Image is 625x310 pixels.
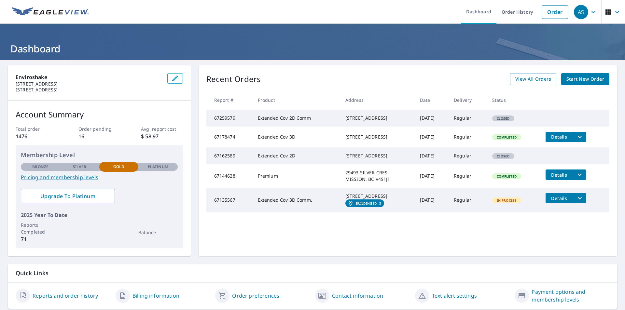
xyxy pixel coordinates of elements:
[415,147,449,164] td: [DATE]
[345,153,410,159] div: [STREET_ADDRESS]
[206,127,253,147] td: 67178474
[332,292,383,300] a: Contact information
[8,42,617,55] h1: Dashboard
[21,235,60,243] p: 71
[148,164,168,170] p: Platinum
[561,73,609,85] a: Start New Order
[16,126,57,132] p: Total order
[515,75,551,83] span: View All Orders
[253,127,340,147] td: Extended Cov 3D
[78,126,120,132] p: Order pending
[253,90,340,110] th: Product
[345,169,410,182] div: 29493 SILVER CRES MISSION, BC V4S1J1
[345,115,410,121] div: [STREET_ADDRESS]
[21,211,178,219] p: 2025 Year To Date
[253,110,340,127] td: Extended Cov 2D Comm
[487,90,540,110] th: Status
[449,90,487,110] th: Delivery
[141,126,183,132] p: Avg. report cost
[21,189,115,203] a: Upgrade To Platinum
[493,135,521,140] span: Completed
[546,132,573,142] button: detailsBtn-67178474
[566,75,604,83] span: Start New Order
[573,169,586,180] button: filesDropdownBtn-67144628
[345,134,410,140] div: [STREET_ADDRESS]
[32,164,49,170] p: Bronze
[206,147,253,164] td: 67162589
[546,169,573,180] button: detailsBtn-67144628
[573,193,586,203] button: filesDropdownBtn-67135567
[16,269,609,277] p: Quick Links
[415,127,449,147] td: [DATE]
[21,151,178,159] p: Membership Level
[493,154,514,158] span: Closed
[206,110,253,127] td: 67259579
[21,222,60,235] p: Reports Completed
[345,199,384,207] a: Building ID3
[549,195,569,201] span: Details
[356,201,377,205] em: Building ID
[493,116,514,121] span: Closed
[253,164,340,188] td: Premium
[206,90,253,110] th: Report #
[493,198,521,203] span: In Process
[16,87,162,93] p: [STREET_ADDRESS]
[432,292,477,300] a: Text alert settings
[138,229,177,236] p: Balance
[253,188,340,212] td: Extended Cov 3D Comm.
[206,164,253,188] td: 67144628
[33,292,98,300] a: Reports and order history
[206,188,253,212] td: 67135567
[16,109,183,120] p: Account Summary
[73,164,87,170] p: Silver
[132,292,179,300] a: Billing information
[206,73,261,85] p: Recent Orders
[449,164,487,188] td: Regular
[510,73,556,85] a: View All Orders
[141,132,183,140] p: $ 58.97
[449,147,487,164] td: Regular
[113,164,124,170] p: Gold
[542,5,568,19] a: Order
[415,164,449,188] td: [DATE]
[532,288,609,303] a: Payment options and membership levels
[26,193,110,200] span: Upgrade To Platinum
[232,292,279,300] a: Order preferences
[415,90,449,110] th: Date
[546,193,573,203] button: detailsBtn-67135567
[16,132,57,140] p: 1476
[415,110,449,127] td: [DATE]
[12,7,89,17] img: EV Logo
[253,147,340,164] td: Extended Cov 2D
[493,174,521,179] span: Completed
[549,172,569,178] span: Details
[78,132,120,140] p: 16
[573,132,586,142] button: filesDropdownBtn-67178474
[340,90,415,110] th: Address
[415,188,449,212] td: [DATE]
[21,173,178,181] a: Pricing and membership levels
[574,5,588,19] div: AS
[449,110,487,127] td: Regular
[345,193,410,199] div: [STREET_ADDRESS]
[549,134,569,140] span: Details
[16,73,162,81] p: Enviroshake
[449,127,487,147] td: Regular
[16,81,162,87] p: [STREET_ADDRESS]
[449,188,487,212] td: Regular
